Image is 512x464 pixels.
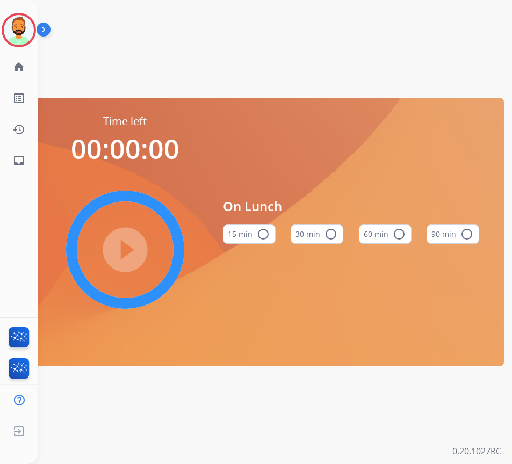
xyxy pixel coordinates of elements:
[393,228,406,241] mat-icon: radio_button_unchecked
[12,92,25,105] mat-icon: list_alt
[452,445,501,458] p: 0.20.1027RC
[71,130,179,167] span: 00:00:00
[12,61,25,74] mat-icon: home
[103,114,147,129] span: Time left
[359,224,412,244] button: 60 min
[324,228,337,241] mat-icon: radio_button_unchecked
[12,123,25,136] mat-icon: history
[4,15,34,45] img: avatar
[291,224,343,244] button: 30 min
[427,224,479,244] button: 90 min
[12,154,25,167] mat-icon: inbox
[223,224,276,244] button: 15 min
[223,197,480,216] span: On Lunch
[257,228,270,241] mat-icon: radio_button_unchecked
[460,228,473,241] mat-icon: radio_button_unchecked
